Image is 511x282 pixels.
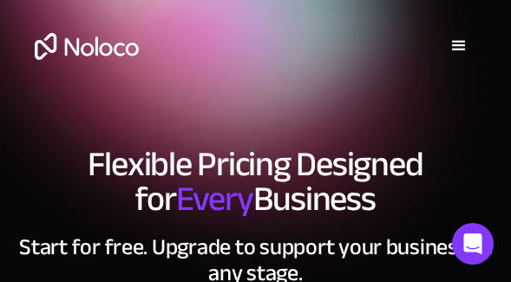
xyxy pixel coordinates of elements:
[17,148,494,217] h1: Flexible Pricing Designed for Business
[176,167,253,232] span: Every
[433,20,485,72] div: menu
[26,33,139,60] a: home
[452,223,494,265] div: Open Intercom Messenger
